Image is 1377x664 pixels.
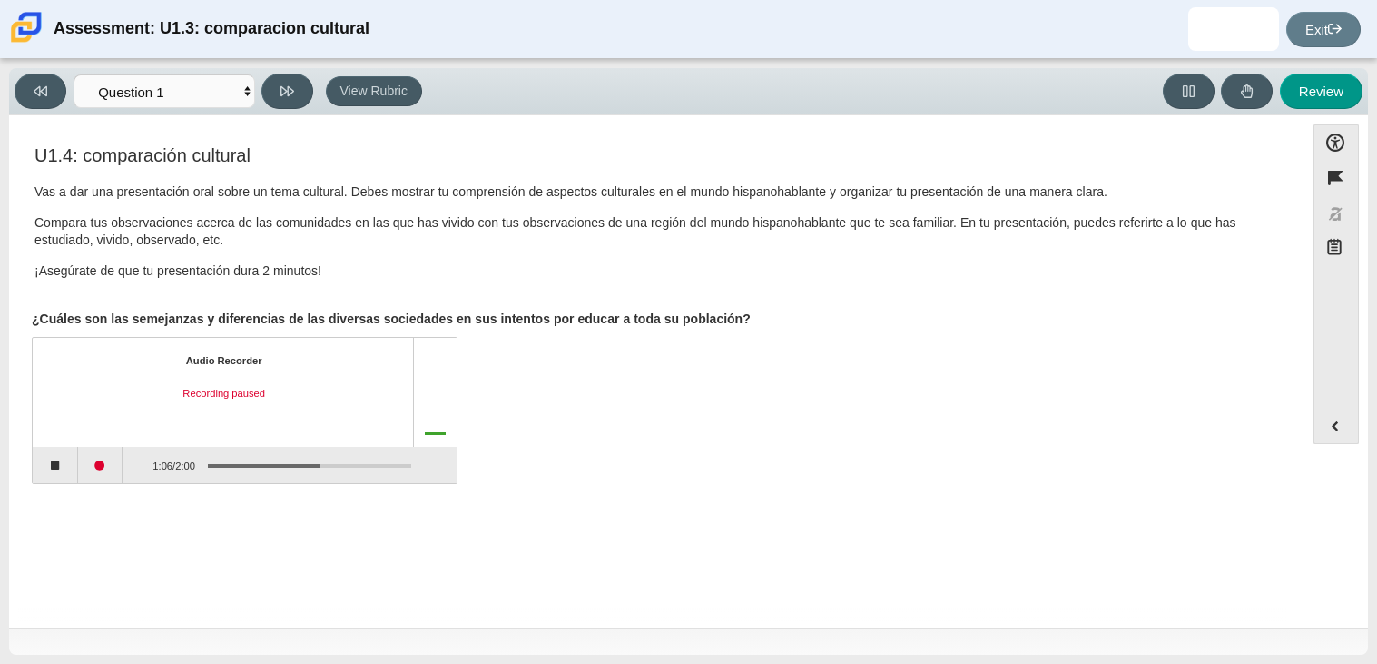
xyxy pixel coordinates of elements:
div: Assessment: U1.3: comparacion cultural [54,7,369,51]
p: ¡Asegúrate de que tu presentación dura 2 minutos! [34,263,1279,281]
span: 1:06 [152,460,172,472]
button: Continue recording [78,447,123,483]
button: Review [1280,74,1362,109]
b: ¿Cuáles son las semejanzas y diferencias de las diversas sociedades en sus intentos por educar a ... [32,311,751,327]
a: Exit [1286,12,1361,47]
button: View Rubric [326,76,422,107]
div: Recording paused [49,387,398,401]
span: / [172,460,175,472]
div: Assessment items [18,124,1295,621]
span: 2:00 [175,460,195,472]
h3: U1.4: comparación cultural [34,145,1279,165]
button: Stop recording [33,447,78,483]
p: Vas a dar una presentación oral sobre un tema cultural. Debes mostrar tu comprensión de aspectos ... [34,183,1279,202]
button: Raise Your Hand [1221,74,1273,109]
p: Compara tus observaciones acerca de las comunidades en las que has vivido con tus observaciones d... [34,214,1279,250]
button: Notepad [1313,232,1359,269]
div: Audio Recorder [186,354,262,369]
button: Flag item [1313,160,1359,195]
div: Progress [208,464,411,468]
button: Open Accessibility Menu [1313,124,1359,160]
img: dilan.alvarezapari.yQBsVh [1219,15,1248,44]
button: Toggle response masking [1313,196,1359,232]
img: Carmen School of Science & Technology [7,8,45,46]
button: Expand menu. Displays the button labels. [1314,409,1358,443]
a: Carmen School of Science & Technology [7,34,45,49]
